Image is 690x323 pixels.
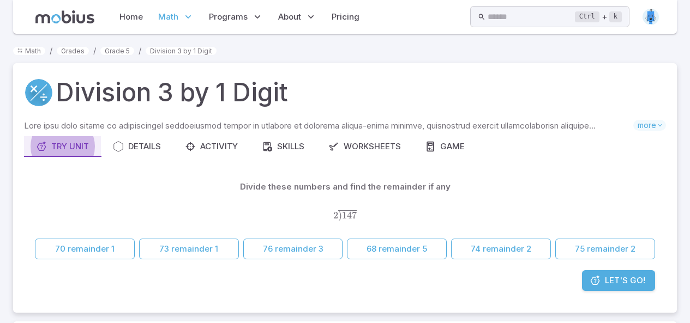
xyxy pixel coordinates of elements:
[158,11,178,23] span: Math
[185,141,238,153] div: Activity
[338,210,342,221] span: )
[243,239,343,259] button: 76 remainder 3
[139,239,239,259] button: 73 remainder 1
[50,45,52,57] li: /
[262,141,304,153] div: Skills
[209,11,248,23] span: Programs
[333,210,338,221] span: 2
[56,74,288,111] h1: Division 3 by 1 Digit
[139,45,141,57] li: /
[240,181,451,193] p: Divide these numbers and find the remainder if any
[13,45,677,57] nav: breadcrumb
[278,11,301,23] span: About
[328,4,363,29] a: Pricing
[609,11,622,22] kbd: k
[35,239,135,259] button: 70 remainder 1
[93,45,96,57] li: /
[425,141,465,153] div: Game
[24,78,53,107] a: Multiply/Divide
[24,120,633,132] p: Lore ipsu dolo sitame co adipiscingel seddoeiusmod tempor in utlabore et dolorema aliqua-enima mi...
[451,239,551,259] button: 74 remainder 2
[643,9,659,25] img: rectangle.svg
[555,239,655,259] button: 75 remainder 2
[113,141,161,153] div: Details
[605,275,645,287] span: Let's Go!
[575,11,599,22] kbd: Ctrl
[575,10,622,23] div: +
[36,141,89,153] div: Try Unit
[100,47,134,55] a: Grade 5
[328,141,401,153] div: Worksheets
[116,4,146,29] a: Home
[146,47,217,55] a: Division 3 by 1 Digit
[347,239,447,259] button: 68 remainder 5
[342,210,357,221] span: 147
[582,270,655,291] a: Let's Go!
[13,47,45,55] a: Math
[57,47,89,55] a: Grades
